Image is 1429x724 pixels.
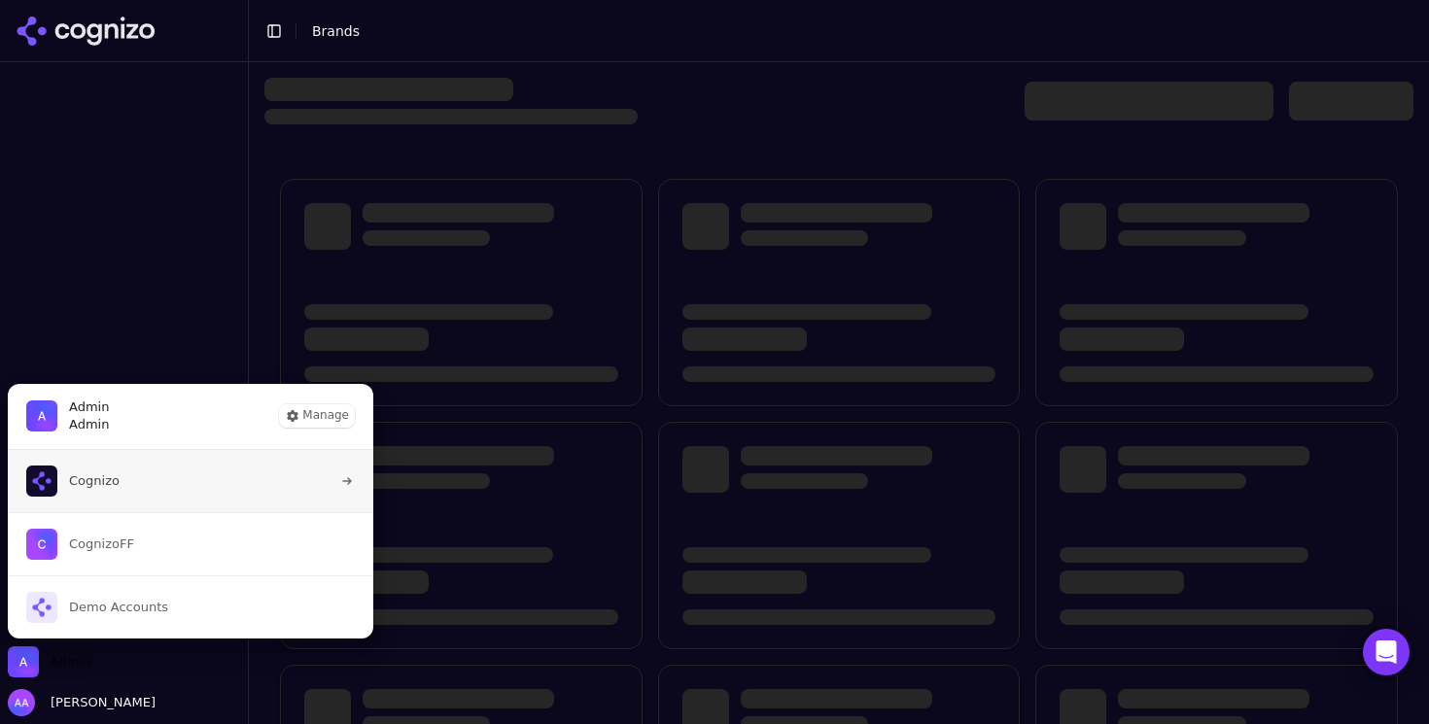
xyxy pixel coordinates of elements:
span: Demo Accounts [69,599,168,616]
img: Cognizo [26,465,57,497]
div: Open Intercom Messenger [1363,629,1410,675]
div: List of all organization memberships [7,449,374,638]
button: Open user button [8,689,156,716]
span: [PERSON_NAME] [43,694,156,711]
img: Alp Aysan [8,689,35,716]
button: Manage [279,404,355,428]
span: Admin [51,653,90,671]
img: Admin [26,400,57,431]
img: Demo Accounts [26,592,57,623]
span: Admin [69,416,109,433]
img: Admin [8,646,39,677]
span: Admin [69,398,109,416]
span: Brands [312,23,360,39]
div: Admin is active [8,384,373,638]
img: CognizoFF [26,529,57,560]
button: Close organization switcher [8,646,90,677]
span: Cognizo [69,472,120,490]
nav: breadcrumb [312,21,360,41]
span: CognizoFF [69,535,134,553]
